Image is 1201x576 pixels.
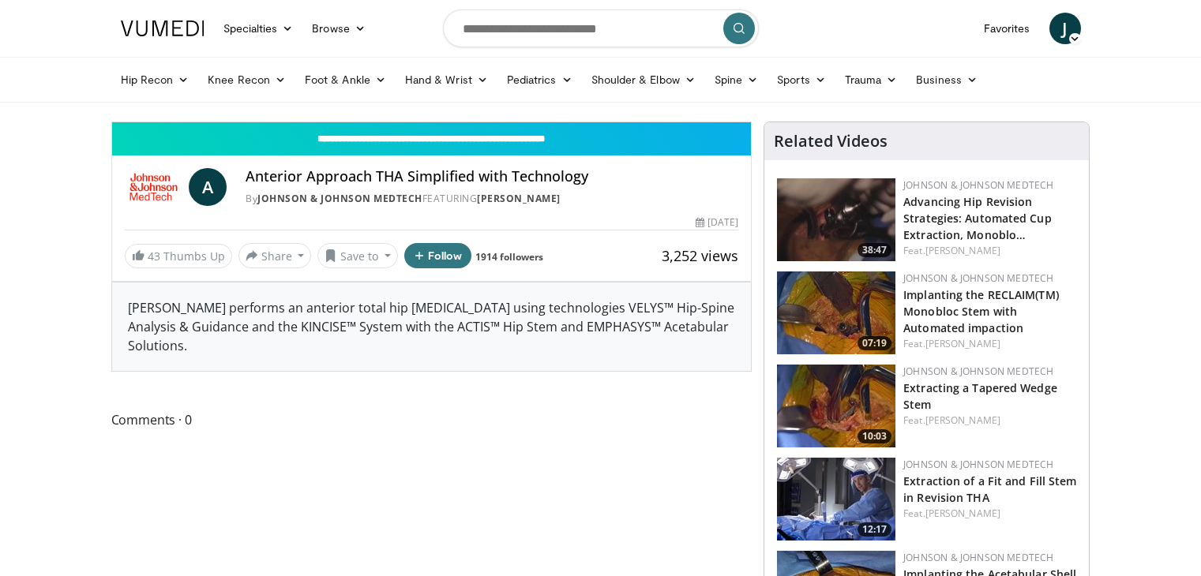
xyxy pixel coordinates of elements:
a: Implanting the RECLAIM(TM) Monobloc Stem with Automated impaction [903,287,1059,335]
a: Knee Recon [198,64,295,95]
a: Business [906,64,987,95]
a: Johnson & Johnson MedTech [903,458,1053,471]
a: [PERSON_NAME] [925,337,1000,350]
input: Search topics, interventions [443,9,759,47]
a: Extracting a Tapered Wedge Stem [903,380,1057,412]
a: Johnson & Johnson MedTech [903,178,1053,192]
a: Trauma [835,64,907,95]
a: Browse [302,13,375,44]
a: Advancing Hip Revision Strategies: Automated Cup Extraction, Monoblo… [903,194,1052,242]
a: Spine [705,64,768,95]
a: Hip Recon [111,64,199,95]
img: VuMedi Logo [121,21,205,36]
div: Feat. [903,244,1076,258]
span: 3,252 views [662,246,738,265]
img: 9f1a5b5d-2ba5-4c40-8e0c-30b4b8951080.150x105_q85_crop-smart_upscale.jpg [777,178,895,261]
a: Extraction of a Fit and Fill Stem in Revision THA [903,473,1076,505]
a: 43 Thumbs Up [125,244,232,268]
button: Share [238,243,312,268]
a: 07:19 [777,271,895,354]
h4: Anterior Approach THA Simplified with Technology [246,168,738,185]
a: Hand & Wrist [396,64,497,95]
a: Pediatrics [497,64,582,95]
img: Johnson & Johnson MedTech [125,168,183,206]
a: Sports [768,64,835,95]
a: 12:17 [777,458,895,540]
span: 12:17 [858,522,891,537]
img: 82aed312-2a25-4631-ae62-904ce62d2708.150x105_q85_crop-smart_upscale.jpg [777,458,895,540]
a: Johnson & Johnson MedTech [903,271,1053,285]
a: 38:47 [777,178,895,261]
img: 0b84e8e2-d493-4aee-915d-8b4f424ca292.150x105_q85_crop-smart_upscale.jpg [777,365,895,447]
a: J [1049,13,1081,44]
span: 10:03 [858,429,891,443]
a: Specialties [214,13,303,44]
div: By FEATURING [246,192,738,206]
a: Shoulder & Elbow [582,64,705,95]
button: Save to [317,243,398,268]
a: A [189,168,227,206]
img: ffc33e66-92ed-4f11-95c4-0a160745ec3c.150x105_q85_crop-smart_upscale.jpg [777,271,895,354]
a: Johnson & Johnson MedTech [257,192,422,205]
a: [PERSON_NAME] [925,244,1000,257]
a: [PERSON_NAME] [925,507,1000,520]
div: Feat. [903,337,1076,351]
div: [DATE] [696,215,738,230]
div: Feat. [903,507,1076,521]
span: 43 [148,249,160,264]
a: Favorites [974,13,1040,44]
div: [PERSON_NAME] performs an anterior total hip [MEDICAL_DATA] using technologies VELYS™ Hip-Spine A... [112,282,752,371]
h4: Related Videos [774,132,888,151]
button: Follow [404,243,472,268]
span: Comments 0 [111,410,753,430]
a: [PERSON_NAME] [925,413,1000,427]
a: 1914 followers [475,250,543,264]
a: Johnson & Johnson MedTech [903,365,1053,378]
div: Feat. [903,413,1076,428]
a: Johnson & Johnson MedTech [903,551,1053,564]
span: 07:19 [858,336,891,350]
span: 38:47 [858,243,891,257]
a: Foot & Ankle [295,64,396,95]
a: [PERSON_NAME] [477,192,561,205]
a: 10:03 [777,365,895,447]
